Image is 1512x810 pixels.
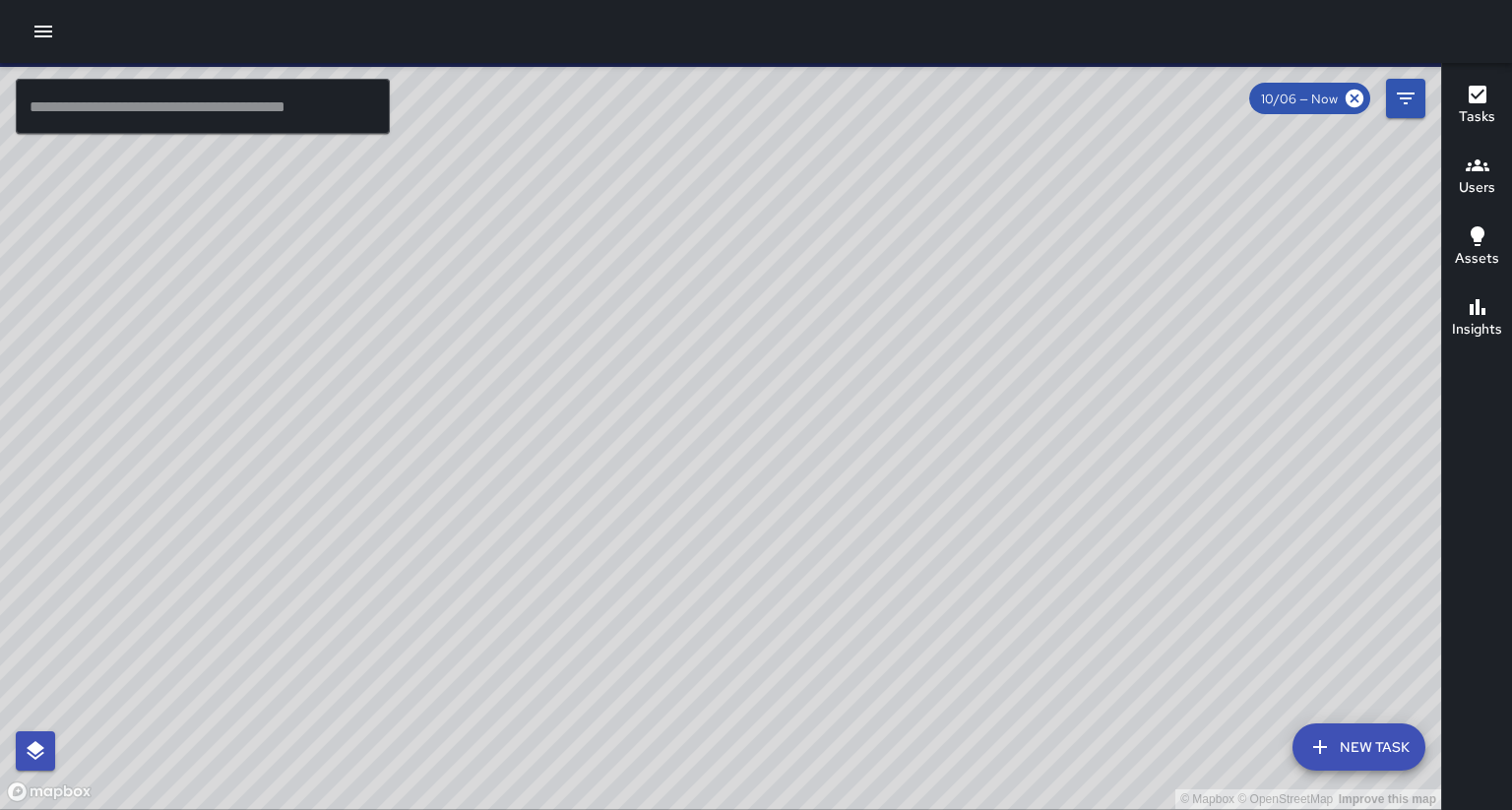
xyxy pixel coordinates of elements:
div: 10/06 — Now [1249,83,1370,114]
button: Assets [1442,213,1512,283]
button: Filters [1386,79,1425,118]
button: Users [1442,142,1512,213]
button: Tasks [1442,71,1512,142]
button: New Task [1292,723,1425,771]
h6: Tasks [1459,106,1495,128]
h6: Assets [1455,248,1499,270]
h6: Users [1459,177,1495,199]
button: Insights [1442,283,1512,354]
h6: Insights [1452,319,1502,341]
span: 10/06 — Now [1249,91,1350,107]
